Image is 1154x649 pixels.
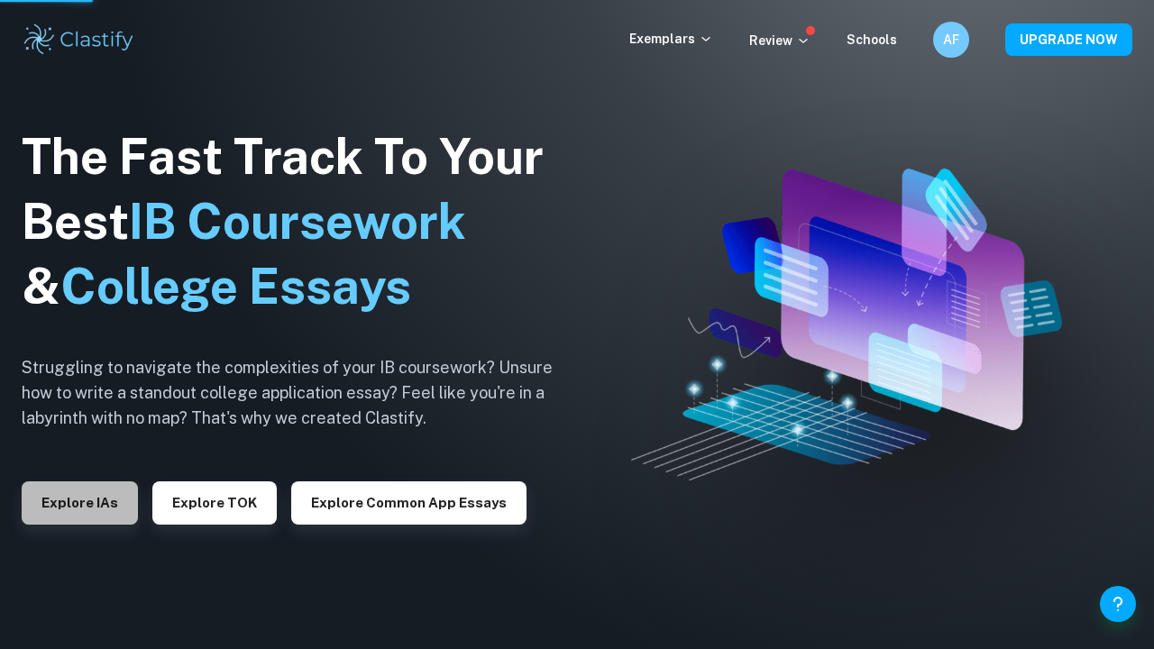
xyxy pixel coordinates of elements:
p: Exemplars [629,29,713,49]
h1: The Fast Track To Your Best & [22,124,581,319]
h6: AF [941,30,962,50]
span: College Essays [60,258,411,315]
img: Clastify logo [22,22,136,58]
button: AF [933,22,969,58]
a: Explore IAs [22,493,138,510]
a: Explore Common App essays [291,493,527,510]
p: Review [749,31,811,50]
button: Help and Feedback [1100,586,1136,622]
span: IB Coursework [129,193,466,250]
a: Schools [847,32,897,47]
button: Explore Common App essays [291,481,527,525]
button: Explore IAs [22,481,138,525]
button: Explore TOK [152,481,277,525]
img: Clastify hero [631,169,1062,480]
h6: Struggling to navigate the complexities of your IB coursework? Unsure how to write a standout col... [22,355,581,431]
a: Explore TOK [152,493,277,510]
button: UPGRADE NOW [1005,23,1132,56]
